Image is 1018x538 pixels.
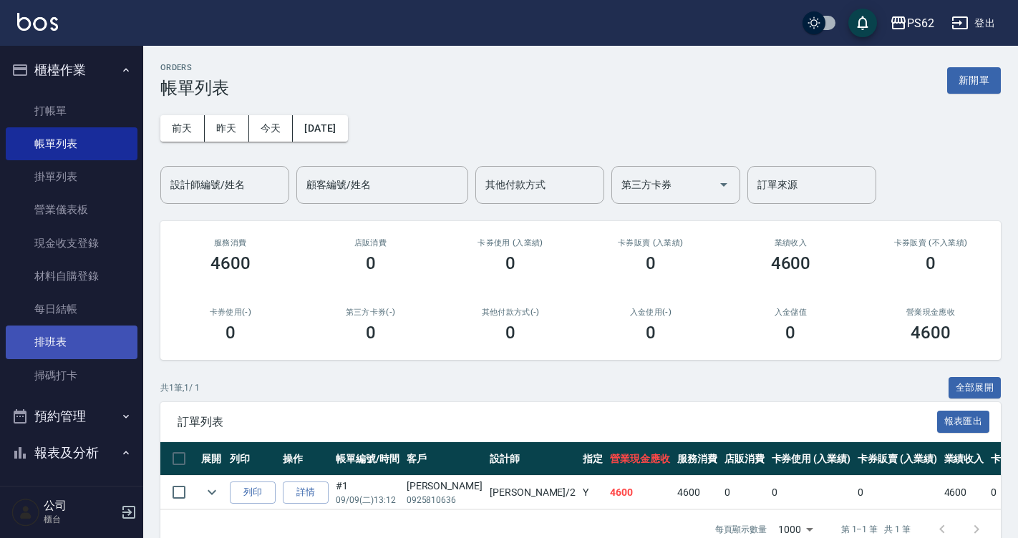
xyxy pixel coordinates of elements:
[911,323,951,343] h3: 4600
[403,442,486,476] th: 客戶
[721,442,768,476] th: 店販消費
[11,498,40,527] img: Person
[17,13,58,31] img: Logo
[44,513,117,526] p: 櫃台
[738,308,844,317] h2: 入金儲值
[160,78,229,98] h3: 帳單列表
[230,481,276,504] button: 列印
[457,308,563,317] h2: 其他付款方式(-)
[178,415,937,429] span: 訂單列表
[579,476,606,509] td: Y
[768,476,855,509] td: 0
[674,442,721,476] th: 服務消費
[6,52,137,89] button: 櫃檯作業
[6,94,137,127] a: 打帳單
[160,381,200,394] p: 共 1 筆, 1 / 1
[249,115,294,142] button: 今天
[738,238,844,248] h2: 業績收入
[201,481,223,503] button: expand row
[336,494,399,507] p: 09/09 (二) 13:12
[332,442,403,476] th: 帳單編號/時間
[712,173,735,196] button: Open
[771,253,811,273] h3: 4600
[937,414,990,428] a: 報表匯出
[407,479,483,494] div: [PERSON_NAME]
[674,476,721,509] td: 4600
[768,442,855,476] th: 卡券使用 (入業績)
[318,308,424,317] h2: 第三方卡券(-)
[926,253,936,273] h3: 0
[226,442,279,476] th: 列印
[178,238,283,248] h3: 服務消費
[878,308,984,317] h2: 營業現金應收
[606,442,674,476] th: 營業現金應收
[6,434,137,471] button: 報表及分析
[907,14,934,32] div: PS62
[205,115,249,142] button: 昨天
[366,323,376,343] h3: 0
[6,127,137,160] a: 帳單列表
[854,442,941,476] th: 卡券販賣 (入業績)
[457,238,563,248] h2: 卡券使用 (入業績)
[283,481,329,504] a: 詳情
[178,308,283,317] h2: 卡券使用(-)
[6,293,137,326] a: 每日結帳
[785,323,795,343] h3: 0
[878,238,984,248] h2: 卡券販賣 (不入業績)
[160,115,205,142] button: 前天
[160,63,229,72] h2: ORDERS
[6,160,137,193] a: 掛單列表
[486,442,579,476] th: 設計師
[884,9,940,38] button: PS62
[941,442,988,476] th: 業績收入
[841,523,911,536] p: 第 1–1 筆 共 1 筆
[407,494,483,507] p: 0925810636
[646,323,656,343] h3: 0
[606,476,674,509] td: 4600
[505,323,515,343] h3: 0
[947,73,1001,87] a: 新開單
[6,477,137,510] a: 報表目錄
[279,442,332,476] th: 操作
[6,359,137,392] a: 掃碼打卡
[715,523,767,536] p: 每頁顯示數量
[579,442,606,476] th: 指定
[598,238,704,248] h2: 卡券販賣 (入業績)
[6,260,137,293] a: 材料自購登錄
[6,193,137,226] a: 營業儀表板
[947,67,1001,94] button: 新開單
[505,253,515,273] h3: 0
[210,253,251,273] h3: 4600
[946,10,1001,36] button: 登出
[318,238,424,248] h2: 店販消費
[721,476,768,509] td: 0
[6,326,137,358] a: 排班表
[949,377,1002,399] button: 全部展開
[646,253,656,273] h3: 0
[854,476,941,509] td: 0
[486,476,579,509] td: [PERSON_NAME] /2
[6,398,137,435] button: 預約管理
[44,499,117,513] h5: 公司
[198,442,226,476] th: 展開
[226,323,236,343] h3: 0
[332,476,403,509] td: #1
[848,9,877,37] button: save
[941,476,988,509] td: 4600
[598,308,704,317] h2: 入金使用(-)
[6,227,137,260] a: 現金收支登錄
[937,411,990,433] button: 報表匯出
[366,253,376,273] h3: 0
[293,115,347,142] button: [DATE]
